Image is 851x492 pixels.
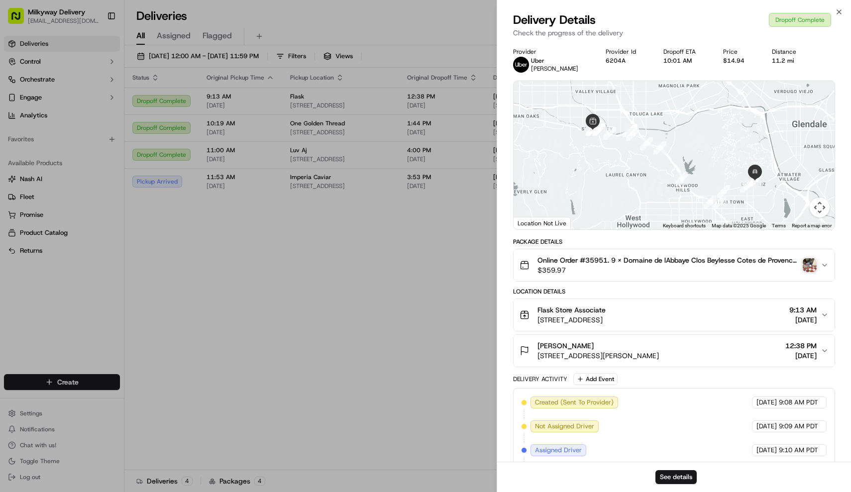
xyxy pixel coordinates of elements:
[513,12,596,28] span: Delivery Details
[113,181,134,189] span: [DATE]
[537,351,659,361] span: [STREET_ADDRESS][PERSON_NAME]
[803,258,817,272] img: photo_proof_of_delivery image
[723,48,756,56] div: Price
[772,223,786,228] a: Terms (opens in new tab)
[785,341,817,351] span: 12:38 PM
[10,129,67,137] div: Past conversations
[513,57,529,73] img: uber-new-logo.jpeg
[513,375,567,383] div: Delivery Activity
[531,65,578,73] span: [PERSON_NAME]
[26,64,179,75] input: Got a question? Start typing here...
[603,127,616,140] div: 10
[789,315,817,325] span: [DATE]
[514,335,835,367] button: [PERSON_NAME][STREET_ADDRESS][PERSON_NAME]12:38 PM[DATE]
[513,28,836,38] p: Check the progress of the delivery
[744,177,757,190] div: 22
[169,98,181,110] button: Start new chat
[537,255,799,265] span: Online Order #35951. 9 x Domaine de lAbbaye Clos Beylesse Cotes de Provence Rose 2024($270.00), 3...
[756,422,777,431] span: [DATE]
[785,351,817,361] span: [DATE]
[6,218,80,236] a: 📗Knowledge Base
[154,127,181,139] button: See all
[537,341,594,351] span: [PERSON_NAME]
[10,172,26,191] img: Wisdom Oko
[514,299,835,331] button: Flask Store Associate[STREET_ADDRESS]9:13 AM[DATE]
[45,95,163,105] div: Start new chat
[513,238,836,246] div: Package Details
[772,57,808,65] div: 11.2 mi
[94,222,160,232] span: API Documentation
[663,222,706,229] button: Keyboard shortcuts
[779,422,818,431] span: 9:09 AM PDT
[535,398,614,407] span: Created (Sent To Provider)
[10,40,181,56] p: Welcome 👋
[792,223,832,228] a: Report a map error
[514,217,571,229] div: Location Not Live
[113,154,134,162] span: [DATE]
[537,315,606,325] span: [STREET_ADDRESS]
[625,124,638,137] div: 13
[108,154,111,162] span: •
[10,10,30,30] img: Nash
[21,95,39,113] img: 8571987876998_91fb9ceb93ad5c398215_72.jpg
[513,288,836,295] div: Location Details
[810,197,830,217] button: Map camera controls
[675,172,688,185] div: 17
[723,57,756,65] div: $14.94
[535,422,594,431] span: Not Assigned Driver
[740,180,753,193] div: 21
[99,247,120,254] span: Pylon
[10,95,28,113] img: 1736555255976-a54dd68f-1ca7-489b-9aae-adbdc363a1c4
[713,196,726,208] div: 19
[20,222,76,232] span: Knowledge Base
[779,398,818,407] span: 9:08 AM PDT
[84,223,92,231] div: 💻
[31,181,106,189] span: Wisdom [PERSON_NAME]
[531,57,578,65] p: Uber
[779,446,818,455] span: 9:10 AM PDT
[514,249,835,281] button: Online Order #35951. 9 x Domaine de lAbbaye Clos Beylesse Cotes de Provence Rose 2024($270.00), 3...
[626,128,639,141] div: 14
[10,223,18,231] div: 📗
[45,105,137,113] div: We're available if you need us!
[606,57,626,65] button: 6204A
[756,398,777,407] span: [DATE]
[20,155,28,163] img: 1736555255976-a54dd68f-1ca7-489b-9aae-adbdc363a1c4
[663,57,707,65] div: 10:01 AM
[573,373,618,385] button: Add Event
[516,216,549,229] a: Open this area in Google Maps (opens a new window)
[80,218,164,236] a: 💻API Documentation
[20,182,28,190] img: 1736555255976-a54dd68f-1ca7-489b-9aae-adbdc363a1c4
[712,223,766,228] span: Map data ©2025 Google
[772,48,808,56] div: Distance
[516,216,549,229] img: Google
[704,196,717,208] div: 18
[537,305,606,315] span: Flask Store Associate
[606,48,647,56] div: Provider Id
[653,141,666,154] div: 16
[756,446,777,455] span: [DATE]
[717,185,730,198] div: 20
[108,181,111,189] span: •
[640,137,653,150] div: 15
[663,48,707,56] div: Dropoff ETA
[31,154,106,162] span: Wisdom [PERSON_NAME]
[535,446,582,455] span: Assigned Driver
[623,124,636,137] div: 11
[537,265,799,275] span: $359.97
[70,246,120,254] a: Powered byPylon
[655,470,697,484] button: See details
[789,305,817,315] span: 9:13 AM
[513,48,590,56] div: Provider
[10,145,26,164] img: Wisdom Oko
